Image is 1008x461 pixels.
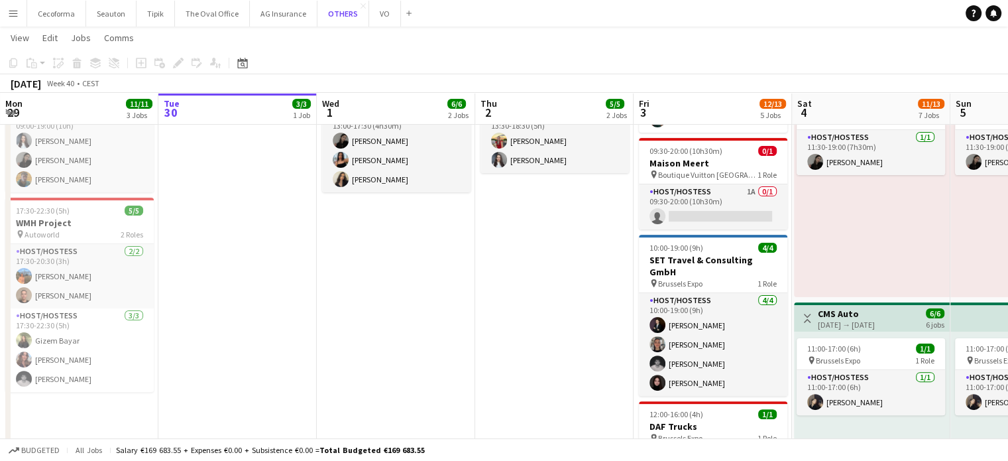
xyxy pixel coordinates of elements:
span: Comms [104,32,134,44]
h3: DAF Trucks [639,421,787,432]
button: AG Insurance [250,1,317,27]
button: OTHERS [317,1,369,27]
span: 3/3 [292,99,311,109]
app-job-card: 11:30-19:00 (7h30m)1/1 Brussels Expo1 RoleHost/Hostess1/111:30-19:00 (7h30m)[PERSON_NAME] [797,98,945,175]
span: 6/6 [447,99,466,109]
div: 5 Jobs [760,110,785,120]
span: 4 [795,105,812,120]
app-card-role: Host/Hostess1/111:30-19:00 (7h30m)[PERSON_NAME] [797,130,945,175]
span: Total Budgeted €169 683.55 [319,445,425,455]
span: 2 Roles [121,230,143,239]
span: Brussels Expo [658,433,702,443]
span: 11/13 [918,99,944,109]
span: View [11,32,29,44]
span: 1 [320,105,339,120]
span: 4/4 [758,243,777,253]
span: 1 Role [915,356,934,365]
app-card-role: Host/Hostess4/410:00-19:00 (9h)[PERSON_NAME][PERSON_NAME][PERSON_NAME][PERSON_NAME] [639,293,787,396]
div: 7 Jobs [919,110,944,120]
app-job-card: 10:00-19:00 (9h)4/4SET Travel & Consulting GmbH Brussels Expo1 RoleHost/Hostess4/410:00-19:00 (9h... [639,235,787,396]
span: 0/1 [758,146,777,156]
app-card-role: Host/Hostess2/213:30-18:30 (5h)[PERSON_NAME][PERSON_NAME] [480,109,629,173]
button: VO [369,1,401,27]
span: Sun [956,98,972,109]
span: 6/6 [926,308,944,318]
span: Brussels Expo [816,356,860,365]
span: Fri [639,98,649,109]
app-job-card: 09:30-20:00 (10h30m)0/1Maison Meert Boutique Vuitton [GEOGRAPHIC_DATA]1 RoleHost/Hostess1A0/109:3... [639,138,787,230]
span: 29 [3,105,23,120]
span: 12/13 [759,99,786,109]
button: Cecoforma [27,1,86,27]
span: 11/11 [126,99,152,109]
span: 1 Role [757,279,777,289]
span: 09:30-20:00 (10h30m) [649,146,722,156]
app-card-role: Host/Hostess3/317:30-22:30 (5h)Gizem Bayar[PERSON_NAME][PERSON_NAME] [5,308,154,392]
span: Sat [797,98,812,109]
button: Seauton [86,1,137,27]
div: 2 Jobs [606,110,627,120]
div: 3 Jobs [127,110,152,120]
div: [DATE] → [DATE] [818,320,875,330]
span: 1 Role [757,433,777,443]
span: 17:30-22:30 (5h) [16,206,70,216]
app-card-role: Host/Hostess3/309:00-19:00 (10h)[PERSON_NAME][PERSON_NAME][PERSON_NAME] [5,109,154,192]
app-job-card: 13:00-17:30 (4h30m)3/3Essenscia [GEOGRAPHIC_DATA]1 RoleHost/Hostess3/313:00-17:30 (4h30m)[PERSON_... [322,62,471,192]
div: 6 jobs [926,318,944,330]
span: 2 [478,105,497,120]
h3: WMH Project [5,217,154,229]
span: 5/5 [125,206,143,216]
a: Jobs [66,29,96,46]
h3: Maison Meert [639,157,787,169]
button: The Oval Office [175,1,250,27]
app-card-role: Host/Hostess3/313:00-17:30 (4h30m)[PERSON_NAME][PERSON_NAME][PERSON_NAME] [322,109,471,192]
button: Budgeted [7,443,62,458]
span: 5 [954,105,972,120]
div: CEST [82,78,99,88]
span: Budgeted [21,446,60,455]
span: 1/1 [916,344,934,354]
span: Boutique Vuitton [GEOGRAPHIC_DATA] [658,170,757,180]
span: 11:00-17:00 (6h) [807,344,861,354]
span: Autoworld [25,230,60,239]
app-job-card: 17:30-22:30 (5h)5/5WMH Project Autoworld2 RolesHost/Hostess2/217:30-20:30 (3h)[PERSON_NAME][PERSO... [5,198,154,392]
span: Edit [42,32,58,44]
span: 5/5 [606,99,624,109]
app-card-role: Host/Hostess1A0/109:30-20:00 (10h30m) [639,184,787,230]
button: Tipik [137,1,175,27]
span: All jobs [73,445,105,455]
app-job-card: 11:00-17:00 (6h)1/1 Brussels Expo1 RoleHost/Hostess1/111:00-17:00 (6h)[PERSON_NAME] [797,338,945,415]
span: 1/1 [758,409,777,419]
span: 1 Role [757,170,777,180]
span: Week 40 [44,78,77,88]
span: 30 [162,105,180,120]
span: Mon [5,98,23,109]
div: Salary €169 683.55 + Expenses €0.00 + Subsistence €0.00 = [116,445,425,455]
a: View [5,29,34,46]
span: 3 [637,105,649,120]
app-card-role: Host/Hostess2/217:30-20:30 (3h)[PERSON_NAME][PERSON_NAME] [5,244,154,308]
div: [DATE] [11,77,41,90]
h3: CMS Auto [818,308,875,320]
span: Brussels Expo [658,279,702,289]
div: 2 Jobs [448,110,469,120]
span: 10:00-19:00 (9h) [649,243,703,253]
a: Edit [37,29,63,46]
a: Comms [99,29,139,46]
app-card-role: Host/Hostess1/111:00-17:00 (6h)[PERSON_NAME] [797,370,945,415]
span: 12:00-16:00 (4h) [649,409,703,419]
span: Jobs [71,32,91,44]
span: Thu [480,98,497,109]
span: Tue [164,98,180,109]
app-job-card: 09:00-19:00 (10h)3/3WMH Project Berlaymont building1 RoleHost/Hostess3/309:00-19:00 (10h)[PERSON_... [5,62,154,192]
div: 1 Job [293,110,310,120]
h3: SET Travel & Consulting GmbH [639,254,787,278]
span: Wed [322,98,339,109]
